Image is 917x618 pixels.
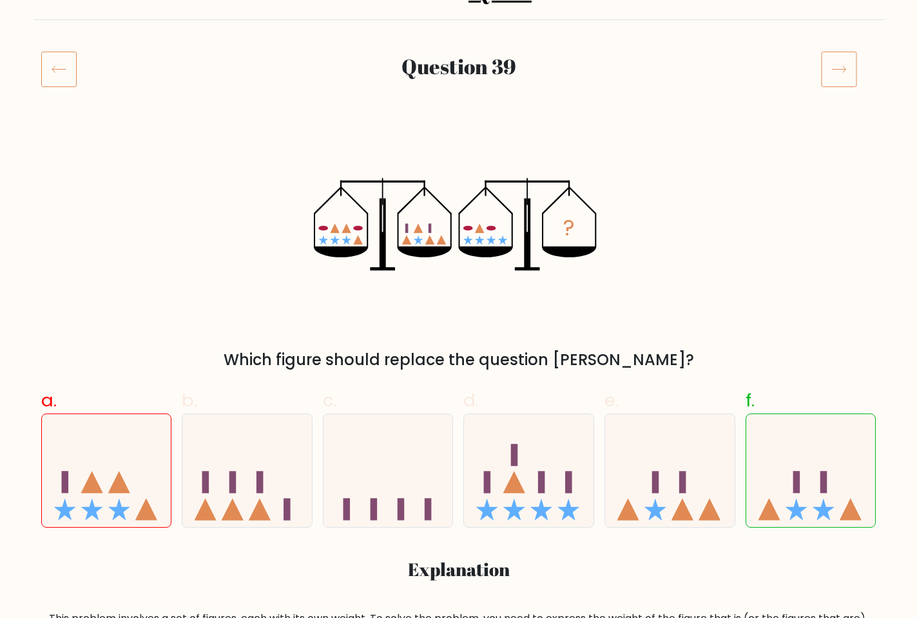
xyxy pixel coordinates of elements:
[323,388,337,413] span: c.
[563,213,575,243] tspan: ?
[112,54,806,79] h2: Question 39
[49,348,869,372] div: Which figure should replace the question [PERSON_NAME]?
[746,388,755,413] span: f.
[182,388,197,413] span: b.
[463,388,479,413] span: d.
[604,388,619,413] span: e.
[49,559,869,581] h3: Explanation
[41,388,57,413] span: a.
